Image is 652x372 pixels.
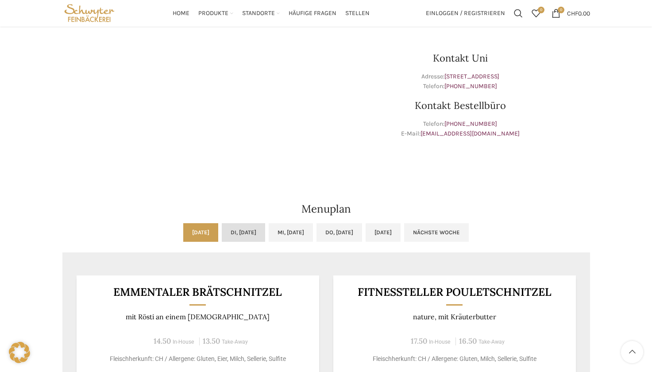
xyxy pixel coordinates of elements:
[154,336,171,346] span: 14.50
[459,336,477,346] span: 16.50
[222,339,248,345] span: Take-Away
[87,354,308,364] p: Fleischherkunft: CH / Allergene: Gluten, Eier, Milch, Sellerie, Sulfite
[289,4,336,22] a: Häufige Fragen
[87,287,308,298] h3: EMMENTALER BRÄTSCHNITZEL
[198,4,233,22] a: Produkte
[478,339,505,345] span: Take-Away
[62,31,322,164] iframe: schwyter bäckerei dufourstrasse
[547,4,594,22] a: 0 CHF0.00
[527,4,545,22] a: 0
[173,4,189,22] a: Home
[222,223,265,242] a: Di, [DATE]
[183,223,218,242] a: [DATE]
[538,7,544,13] span: 0
[421,4,509,22] a: Einloggen / Registrieren
[331,72,590,92] p: Adresse: Telefon:
[316,223,362,242] a: Do, [DATE]
[444,120,497,128] a: [PHONE_NUMBER]
[242,9,275,18] span: Standorte
[331,119,590,139] p: Telefon: E-Mail:
[173,9,189,18] span: Home
[121,4,421,22] div: Main navigation
[87,313,308,321] p: mit Rösti an einem [DEMOGRAPHIC_DATA]
[62,204,590,214] h2: Menuplan
[509,4,527,22] a: Suchen
[344,354,565,364] p: Fleischherkunft: CH / Allergene: Gluten, Milch, Sellerie, Sulfite
[344,287,565,298] h3: Fitnessteller Pouletschnitzel
[269,223,313,242] a: Mi, [DATE]
[411,336,427,346] span: 17.50
[173,339,194,345] span: In-House
[444,73,499,80] a: [STREET_ADDRESS]
[62,9,117,16] a: Site logo
[621,341,643,363] a: Scroll to top button
[404,223,469,242] a: Nächste Woche
[242,4,280,22] a: Standorte
[344,313,565,321] p: nature, mit Kräuterbutter
[331,101,590,110] h3: Kontakt Bestellbüro
[421,130,520,137] a: [EMAIL_ADDRESS][DOMAIN_NAME]
[289,9,336,18] span: Häufige Fragen
[527,4,545,22] div: Meine Wunschliste
[426,10,505,16] span: Einloggen / Registrieren
[345,4,370,22] a: Stellen
[345,9,370,18] span: Stellen
[203,336,220,346] span: 13.50
[198,9,228,18] span: Produkte
[558,7,564,13] span: 0
[331,53,590,63] h3: Kontakt Uni
[567,9,578,17] span: CHF
[429,339,451,345] span: In-House
[444,82,497,90] a: [PHONE_NUMBER]
[366,223,401,242] a: [DATE]
[567,9,590,17] bdi: 0.00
